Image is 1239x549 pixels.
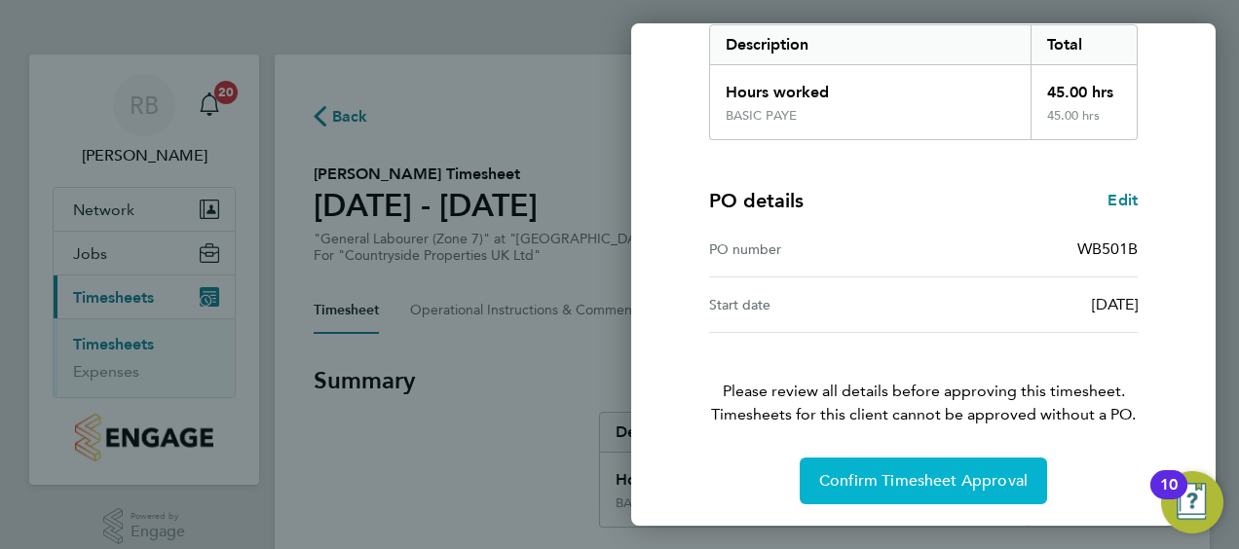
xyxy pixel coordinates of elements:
h4: PO details [709,187,804,214]
div: 10 [1160,485,1178,510]
span: WB501B [1077,239,1138,258]
button: Open Resource Center, 10 new notifications [1161,471,1223,533]
div: BASIC PAYE [726,108,797,124]
button: Confirm Timesheet Approval [800,457,1047,504]
div: Start date [709,293,923,316]
span: Edit [1108,191,1138,209]
span: Timesheets for this client cannot be approved without a PO. [686,403,1161,426]
div: PO number [709,238,923,261]
a: Edit [1108,189,1138,212]
div: 45.00 hrs [1031,65,1138,108]
span: Confirm Timesheet Approval [819,471,1028,491]
div: Hours worked [710,65,1031,108]
div: [DATE] [923,293,1138,316]
div: Description [710,25,1031,64]
p: Please review all details before approving this timesheet. [686,333,1161,426]
div: Summary of 18 - 24 Aug 2025 [709,24,1138,140]
div: 45.00 hrs [1031,108,1138,139]
div: Total [1031,25,1138,64]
